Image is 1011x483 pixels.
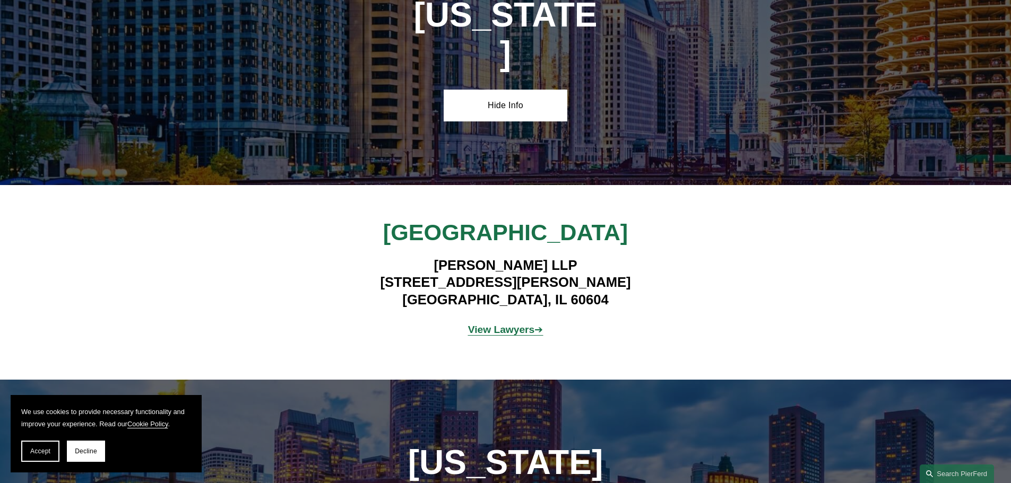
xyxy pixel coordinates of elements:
[21,406,191,430] p: We use cookies to provide necessary functionality and improve your experience. Read our .
[11,395,202,472] section: Cookie banner
[127,420,168,428] a: Cookie Policy
[67,441,105,462] button: Decline
[468,324,535,335] strong: View Lawyers
[351,257,660,308] h4: [PERSON_NAME] LLP [STREET_ADDRESS][PERSON_NAME] [GEOGRAPHIC_DATA], IL 60604
[920,464,994,483] a: Search this site
[351,443,660,482] h1: [US_STATE]
[75,447,97,455] span: Decline
[468,324,543,335] span: ➔
[468,324,543,335] a: View Lawyers➔
[383,219,628,245] span: [GEOGRAPHIC_DATA]
[21,441,59,462] button: Accept
[444,90,567,121] a: Hide Info
[30,447,50,455] span: Accept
